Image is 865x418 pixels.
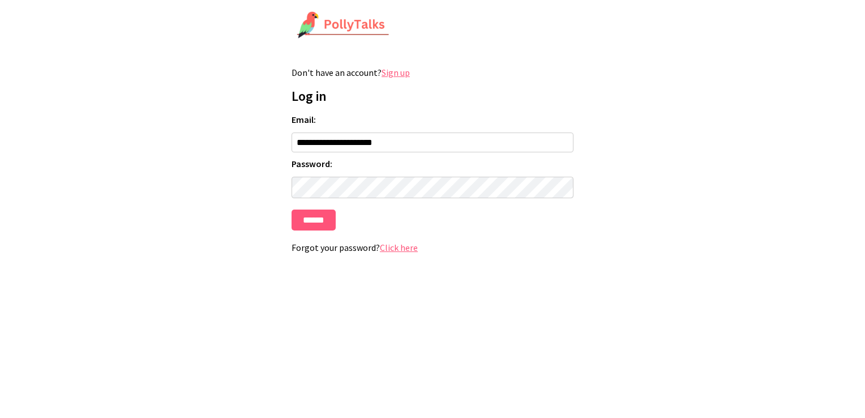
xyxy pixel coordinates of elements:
img: PollyTalks Logo [297,11,389,40]
label: Email: [292,114,573,125]
a: Sign up [382,67,410,78]
p: Don't have an account? [292,67,573,78]
h1: Log in [292,87,573,105]
label: Password: [292,158,573,169]
p: Forgot your password? [292,242,573,253]
a: Click here [380,242,418,253]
